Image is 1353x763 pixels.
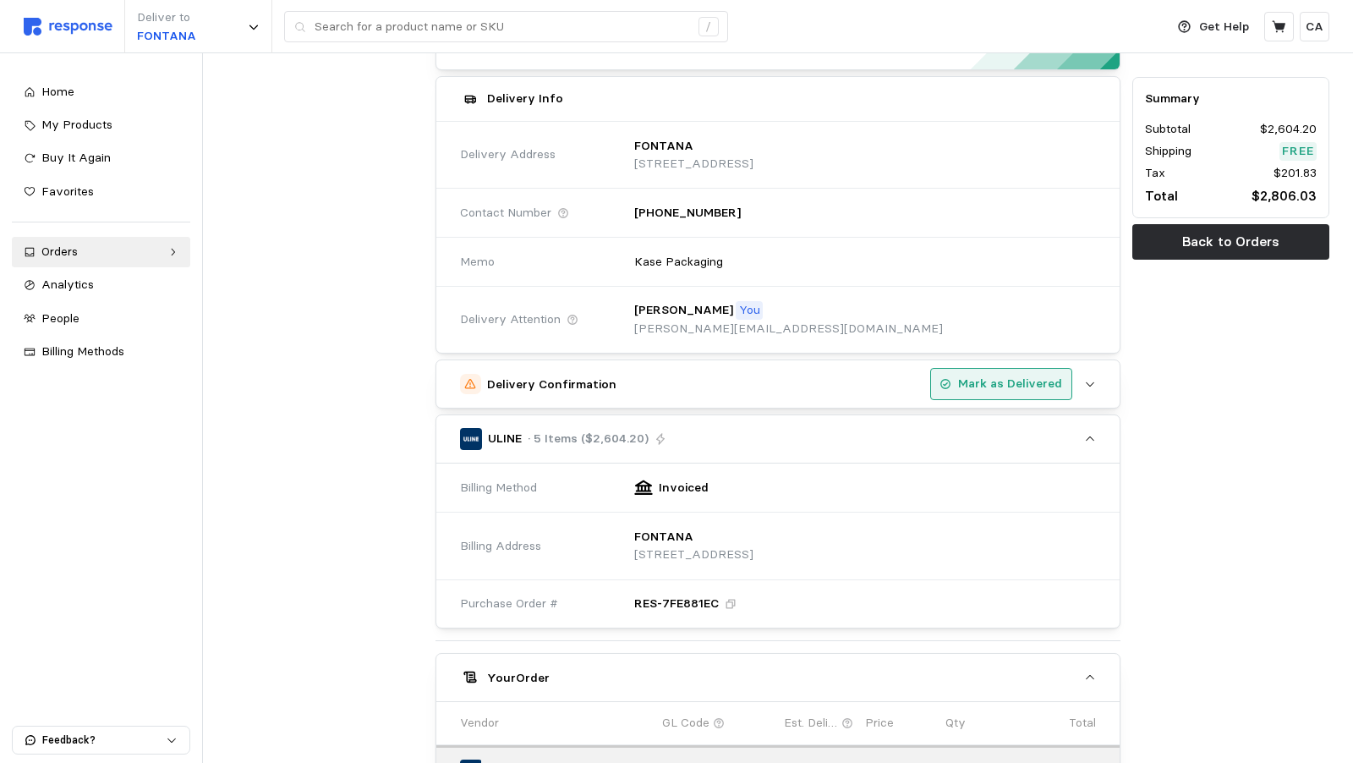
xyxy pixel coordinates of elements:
[1145,90,1317,107] h5: Summary
[1132,224,1329,260] button: Back to Orders
[739,301,760,320] p: You
[662,714,709,733] p: GL Code
[436,415,1120,463] button: ULINE· 5 Items ($2,604.20)
[24,18,112,36] img: svg%3e
[488,430,522,448] p: ULINE
[460,537,541,556] span: Billing Address
[41,117,112,132] span: My Products
[460,714,499,733] p: Vendor
[460,253,495,272] span: Memo
[1145,142,1191,161] p: Shipping
[1260,120,1317,139] p: $2,604.20
[460,595,558,613] span: Purchase Order #
[436,464,1120,628] div: ULINE· 5 Items ($2,604.20)
[41,277,94,292] span: Analytics
[12,143,190,173] a: Buy It Again
[1168,11,1259,43] button: Get Help
[12,110,190,140] a: My Products
[1306,18,1323,36] p: CA
[487,669,550,687] h5: Your Order
[930,368,1072,400] button: Mark as Delivered
[634,253,723,272] p: Kase Packaging
[659,479,709,497] p: Invoiced
[634,528,693,546] p: FONTANA
[137,8,196,27] p: Deliver to
[634,301,733,320] p: [PERSON_NAME]
[945,714,966,733] p: Qty
[1182,231,1279,252] p: Back to Orders
[42,733,166,748] p: Feedback?
[41,310,79,326] span: People
[41,243,161,261] div: Orders
[1145,185,1178,206] p: Total
[460,145,556,164] span: Delivery Address
[487,90,563,107] h5: Delivery Info
[1274,164,1317,183] p: $201.83
[12,337,190,367] a: Billing Methods
[12,237,190,267] a: Orders
[634,137,693,156] p: FONTANA
[12,177,190,207] a: Favorites
[12,304,190,334] a: People
[1145,120,1191,139] p: Subtotal
[1145,164,1165,183] p: Tax
[634,320,943,338] p: [PERSON_NAME][EMAIL_ADDRESS][DOMAIN_NAME]
[41,84,74,99] span: Home
[460,479,537,497] span: Billing Method
[1199,18,1249,36] p: Get Help
[436,654,1120,701] button: YourOrder
[698,17,719,37] div: /
[528,430,649,448] p: · 5 Items ($2,604.20)
[634,155,753,173] p: [STREET_ADDRESS]
[315,12,689,42] input: Search for a product name or SKU
[436,360,1120,408] button: Delivery ConfirmationMark as Delivered
[12,270,190,300] a: Analytics
[460,204,551,222] span: Contact Number
[1282,142,1314,161] p: Free
[41,150,111,165] span: Buy It Again
[13,727,189,754] button: Feedback?
[1300,12,1329,41] button: CA
[487,376,616,393] h5: Delivery Confirmation
[634,204,741,222] p: [PHONE_NUMBER]
[958,375,1062,393] p: Mark as Delivered
[460,310,561,329] span: Delivery Attention
[865,714,894,733] p: Price
[41,343,124,359] span: Billing Methods
[1069,714,1096,733] p: Total
[634,546,753,564] p: [STREET_ADDRESS]
[12,77,190,107] a: Home
[1252,185,1317,206] p: $2,806.03
[41,184,94,199] span: Favorites
[634,595,719,613] p: RES-7FE881EC
[137,27,196,46] p: FONTANA
[784,714,838,733] p: Est. Delivery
